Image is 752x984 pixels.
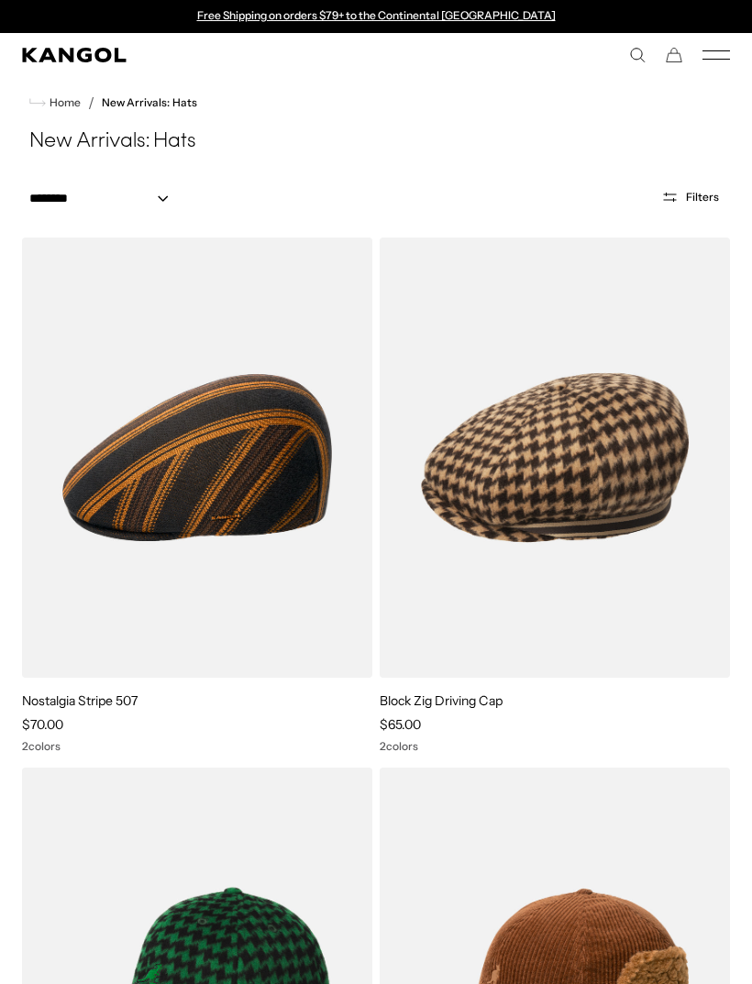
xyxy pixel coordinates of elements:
[380,238,730,678] img: Block Zig Driving Cap
[702,47,730,63] button: Mobile Menu
[22,692,138,709] a: Nostalgia Stripe 507
[187,9,565,24] div: Announcement
[629,47,646,63] summary: Search here
[22,48,376,62] a: Kangol
[380,740,730,753] div: 2 colors
[22,238,372,678] img: Nostalgia Stripe 507
[380,716,421,733] span: $65.00
[187,9,565,24] div: 1 of 2
[22,189,187,208] select: Sort by: Featured
[22,716,63,733] span: $70.00
[22,128,730,156] h1: New Arrivals: Hats
[22,740,372,753] div: 2 colors
[650,189,730,205] button: Open filters
[380,692,503,709] a: Block Zig Driving Cap
[46,96,81,109] span: Home
[666,47,682,63] button: Cart
[187,9,565,24] slideshow-component: Announcement bar
[81,92,94,114] li: /
[102,96,197,109] a: New Arrivals: Hats
[29,94,81,111] a: Home
[686,191,719,204] span: Filters
[197,8,556,22] a: Free Shipping on orders $79+ to the Continental [GEOGRAPHIC_DATA]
